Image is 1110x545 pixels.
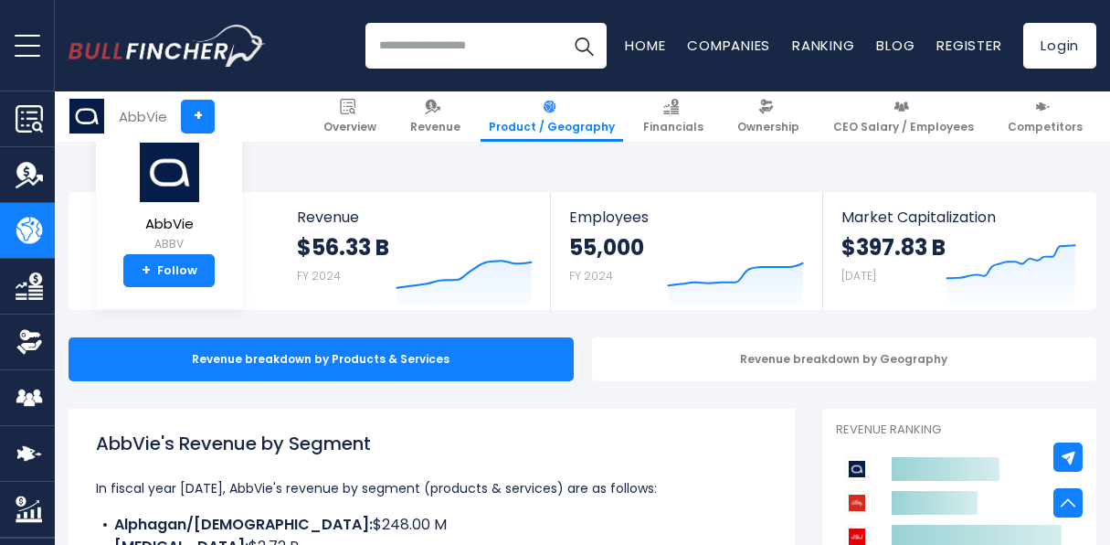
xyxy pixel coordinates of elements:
span: Financials [643,120,703,134]
div: Revenue breakdown by Geography [592,337,1097,381]
img: ABBV logo [137,142,201,203]
a: Companies [687,36,770,55]
img: Bullfincher logo [69,25,266,67]
a: Overview [315,91,385,142]
strong: $397.83 B [841,233,946,262]
button: Search [561,23,607,69]
strong: $56.33 B [297,233,389,262]
img: Ownership [16,328,43,356]
a: AbbVie ABBV [136,141,202,255]
a: Revenue $56.33 B FY 2024 [279,192,551,310]
img: AbbVie competitors logo [845,457,869,481]
a: Product / Geography [481,91,623,142]
strong: + [142,262,151,279]
span: Revenue [297,208,533,226]
p: Revenue Ranking [836,422,1083,438]
a: Market Capitalization $397.83 B [DATE] [823,192,1094,310]
a: Register [936,36,1001,55]
small: ABBV [137,236,201,252]
a: Home [625,36,665,55]
span: Market Capitalization [841,208,1076,226]
a: CEO Salary / Employees [825,91,982,142]
span: Employees [569,208,803,226]
span: Ownership [737,120,799,134]
a: Blog [876,36,914,55]
strong: 55,000 [569,233,644,262]
b: Alphagan/[DEMOGRAPHIC_DATA]: [114,514,373,535]
a: Financials [635,91,712,142]
span: Product / Geography [489,120,615,134]
a: +Follow [123,254,215,287]
img: Eli Lilly and Company competitors logo [845,491,869,515]
a: Employees 55,000 FY 2024 [551,192,821,310]
div: AbbVie [119,106,167,127]
img: ABBV logo [69,99,104,134]
a: Revenue [402,91,469,142]
span: AbbVie [137,217,201,232]
a: Competitors [999,91,1091,142]
span: Revenue [410,120,460,134]
a: Ownership [729,91,808,142]
a: Ranking [792,36,854,55]
small: [DATE] [841,268,876,283]
div: Revenue breakdown by Products & Services [69,337,574,381]
li: $248.00 M [96,514,767,536]
a: + [181,100,215,134]
span: CEO Salary / Employees [833,120,974,134]
span: Competitors [1008,120,1083,134]
small: FY 2024 [569,268,613,283]
p: In fiscal year [DATE], AbbVie's revenue by segment (products & services) are as follows: [96,477,767,499]
span: Overview [323,120,376,134]
a: Go to homepage [69,25,265,67]
h1: AbbVie's Revenue by Segment [96,430,767,457]
a: Login [1023,23,1096,69]
small: FY 2024 [297,268,341,283]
